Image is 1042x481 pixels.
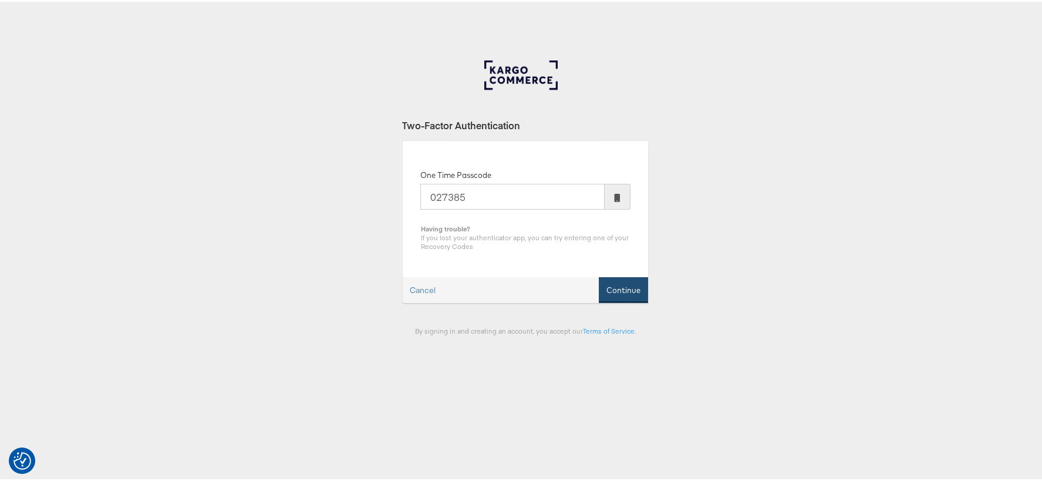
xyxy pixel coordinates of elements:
[420,182,605,208] input: Enter the code
[402,117,649,130] div: Two-Factor Authentication
[599,275,648,302] button: Continue
[421,231,629,249] span: If you lost your authenticator app, you can try entering one of your Recovery Codes
[14,450,31,468] img: Revisit consent button
[583,325,635,334] a: Terms of Service
[402,325,649,334] div: By signing in and creating an account, you accept our .
[421,223,470,231] b: Having trouble?
[403,276,443,301] a: Cancel
[420,168,491,179] label: One Time Passcode
[14,450,31,468] button: Consent Preferences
